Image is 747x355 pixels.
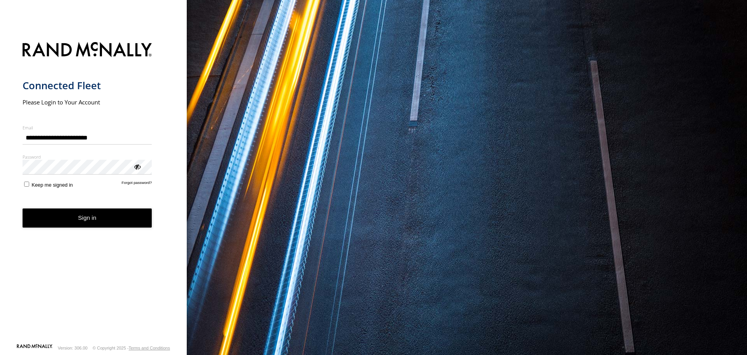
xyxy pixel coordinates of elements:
a: Visit our Website [17,344,53,352]
h2: Please Login to Your Account [23,98,152,106]
h1: Connected Fleet [23,79,152,92]
a: Forgot password? [122,180,152,188]
a: Terms and Conditions [129,346,170,350]
input: Keep me signed in [24,182,29,187]
label: Password [23,154,152,160]
img: Rand McNally [23,41,152,60]
div: ViewPassword [133,162,141,170]
div: © Copyright 2025 - [93,346,170,350]
button: Sign in [23,208,152,228]
form: main [23,37,165,343]
span: Keep me signed in [32,182,73,188]
label: Email [23,125,152,131]
div: Version: 306.00 [58,346,88,350]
